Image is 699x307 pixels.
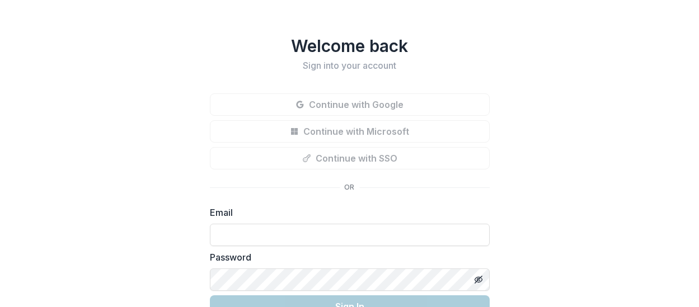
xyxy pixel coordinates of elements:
label: Email [210,206,483,219]
button: Continue with Microsoft [210,120,490,143]
h2: Sign into your account [210,60,490,71]
button: Continue with SSO [210,147,490,169]
h1: Welcome back [210,36,490,56]
button: Toggle password visibility [470,271,487,289]
button: Continue with Google [210,93,490,116]
label: Password [210,251,483,264]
